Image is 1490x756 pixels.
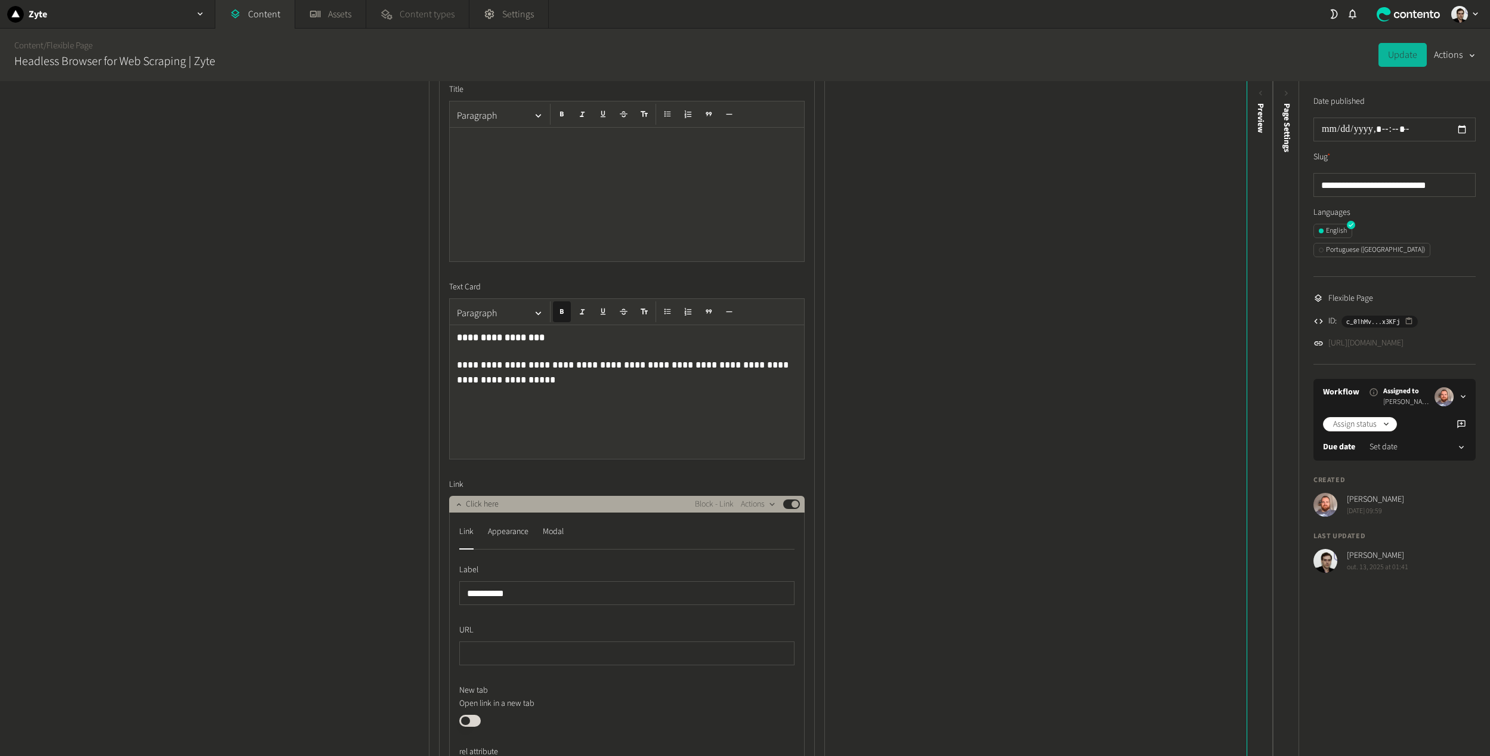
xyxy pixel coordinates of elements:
[1328,337,1404,350] a: [URL][DOMAIN_NAME]
[1346,316,1400,327] span: c_01hMv...x3KFj
[29,7,47,21] h2: Zyte
[1313,95,1365,108] label: Date published
[1313,475,1476,486] h4: Created
[1347,493,1404,506] span: [PERSON_NAME]
[1313,151,1331,163] label: Slug
[452,104,548,128] button: Paragraph
[449,479,463,491] span: Link
[1370,441,1398,453] span: Set date
[1435,387,1454,406] img: Erik Galiana Farell
[1323,441,1355,453] label: Due date
[1281,103,1293,152] span: Page Settings
[459,522,474,541] div: Link
[459,624,474,637] span: URL
[449,281,481,294] span: Text Card
[1328,315,1337,328] span: ID:
[452,301,548,325] button: Paragraph
[741,497,776,511] button: Actions
[1451,6,1468,23] img: Vinicius Machado
[449,84,463,96] span: Title
[1378,43,1427,67] button: Update
[400,7,455,21] span: Content types
[1313,243,1430,257] button: Portuguese ([GEOGRAPHIC_DATA])
[459,684,488,697] span: New tab
[695,498,734,511] span: Block - Link
[459,697,731,710] p: Open link in a new tab
[1313,531,1476,542] h4: Last updated
[1383,397,1430,408] span: [PERSON_NAME]
[1323,417,1397,431] button: Assign status
[459,564,478,576] span: Label
[1347,506,1404,517] span: [DATE] 09:59
[1313,549,1337,573] img: Vinicius Machado
[14,39,44,52] a: Content
[1313,493,1337,517] img: Erik Galiana Farell
[1333,418,1377,431] span: Assign status
[44,39,47,52] span: /
[47,39,92,52] a: Flexible Page
[1319,245,1425,255] div: Portuguese ([GEOGRAPHIC_DATA])
[1254,103,1267,133] div: Preview
[1319,226,1347,236] div: English
[502,7,534,21] span: Settings
[1347,562,1408,573] span: out. 13, 2025 at 01:41
[1383,386,1430,397] span: Assigned to
[1313,224,1352,238] button: English
[14,53,215,70] h2: Headless Browser for Web Scraping | Zyte
[1323,386,1359,399] a: Workflow
[1313,206,1476,219] label: Languages
[543,522,564,541] div: Modal
[466,498,499,511] span: Click here
[1434,43,1476,67] button: Actions
[488,522,528,541] div: Appearance
[1341,316,1418,328] button: c_01hMv...x3KFj
[7,6,24,23] img: Zyte
[1347,550,1408,562] span: [PERSON_NAME]
[1328,292,1373,305] span: Flexible Page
